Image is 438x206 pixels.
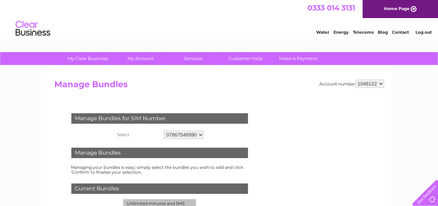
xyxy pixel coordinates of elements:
th: Select [114,129,162,141]
a: Make A Payment [270,52,327,65]
a: Customer Help [217,52,274,65]
img: logo.png [15,18,51,39]
div: Account number [319,80,384,88]
a: Telecoms [353,30,374,35]
h2: Manage Bundles [54,80,384,93]
a: My Clear Business [59,52,116,65]
a: My Account [112,52,169,65]
div: Manage Bundles for SIM Number [71,113,248,124]
a: Water [316,30,329,35]
a: Log out [415,30,431,35]
div: Current Bundles [71,183,248,194]
a: Blog [378,30,388,35]
a: Contact [392,30,409,35]
div: Manage Bundles [71,148,248,158]
div: Clear Business is a trading name of Verastar Limited (registered in [GEOGRAPHIC_DATA] No. 3667643... [56,4,383,34]
a: 0333 014 3131 [307,3,355,12]
a: Services [164,52,222,65]
a: Energy [333,30,349,35]
td: Managing your bundles is easy; simply select the bundles you wish to add and click 'Confirm' to f... [54,163,265,176]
